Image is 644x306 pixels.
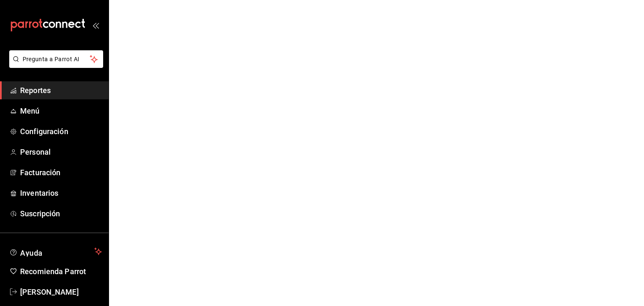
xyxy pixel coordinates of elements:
[20,126,102,137] span: Configuración
[20,85,102,96] span: Reportes
[20,146,102,158] span: Personal
[20,246,91,257] span: Ayuda
[23,55,90,64] span: Pregunta a Parrot AI
[9,50,103,68] button: Pregunta a Parrot AI
[6,61,103,70] a: Pregunta a Parrot AI
[20,167,102,178] span: Facturación
[92,22,99,29] button: open_drawer_menu
[20,286,102,298] span: [PERSON_NAME]
[20,266,102,277] span: Recomienda Parrot
[20,208,102,219] span: Suscripción
[20,105,102,117] span: Menú
[20,187,102,199] span: Inventarios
